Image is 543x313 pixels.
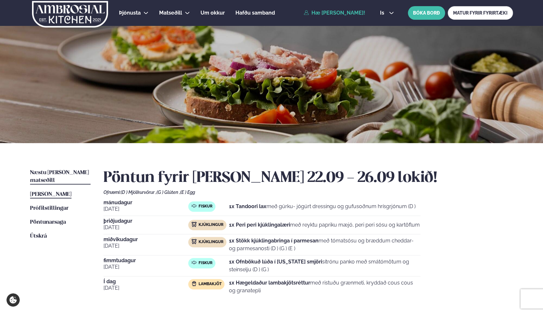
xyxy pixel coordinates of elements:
span: [DATE] [103,205,188,213]
a: Prófílstillingar [30,205,69,212]
h2: Pöntun fyrir [PERSON_NAME] 22.09 - 26.09 lokið! [103,169,513,187]
span: Kjúklingur [198,222,223,228]
a: Þjónusta [119,9,141,17]
p: með reyktu papriku mæjó, peri peri sósu og kartöflum [229,221,419,229]
strong: 1x Hægeldaður lambakjötsréttur [229,280,310,286]
span: Fiskur [198,261,212,266]
span: Hafðu samband [235,10,275,16]
img: fish.svg [191,203,197,208]
button: is [375,10,399,16]
strong: 1x Tandoori lax [229,203,266,209]
span: Í dag [103,279,188,284]
img: chicken.svg [191,222,197,227]
a: Cookie settings [6,293,20,307]
img: logo [31,1,109,28]
span: þriðjudagur [103,218,188,224]
a: Pöntunarsaga [30,218,66,226]
img: fish.svg [191,260,197,265]
img: Lamb.svg [191,281,197,286]
span: (E ) Egg [180,190,195,195]
span: Þjónusta [119,10,141,16]
strong: 1x Stökk kjúklingabringa í parmesan [229,238,318,244]
button: BÓKA BORÐ [408,6,445,20]
span: is [380,10,386,16]
img: chicken.svg [191,239,197,244]
a: Útskrá [30,232,47,240]
span: Fiskur [198,204,212,209]
span: (G ) Glúten , [157,190,180,195]
p: með tómatsósu og bræddum cheddar- og parmesanosti (D ) (G ) (E ) [229,237,420,252]
span: [PERSON_NAME] [30,192,71,197]
span: Um okkur [201,10,225,16]
span: Lambakjöt [198,282,221,287]
span: [DATE] [103,263,188,271]
div: Ofnæmi: [103,190,513,195]
span: Útskrá [30,233,47,239]
span: mánudagur [103,200,188,205]
p: með ristuðu grænmeti, kryddað cous cous og granatepli [229,279,420,295]
a: Hæ [PERSON_NAME]! [304,10,365,16]
span: Matseðill [159,10,182,16]
span: fimmtudagur [103,258,188,263]
span: Næstu [PERSON_NAME] matseðill [30,170,89,183]
p: sítrónu panko með smátómötum og steinselju (D ) (G ) [229,258,420,274]
a: Hafðu samband [235,9,275,17]
strong: 1x Ofnbökuð lúða í [US_STATE] smjöri [229,259,322,265]
span: [DATE] [103,284,188,292]
span: Pöntunarsaga [30,219,66,225]
span: Kjúklingur [198,240,223,245]
span: miðvikudagur [103,237,188,242]
p: með gúrku- jógúrt dressingu og gufusoðnum hrísgrjónum (D ) [229,203,415,210]
a: Matseðill [159,9,182,17]
a: Næstu [PERSON_NAME] matseðill [30,169,91,184]
a: MATUR FYRIR FYRIRTÆKI [448,6,513,20]
span: [DATE] [103,242,188,250]
a: [PERSON_NAME] [30,191,71,198]
strong: 1x Peri peri kjúklingalæri [229,222,290,228]
a: Um okkur [201,9,225,17]
span: [DATE] [103,224,188,231]
span: Prófílstillingar [30,206,69,211]
span: (D ) Mjólkurvörur , [121,190,157,195]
